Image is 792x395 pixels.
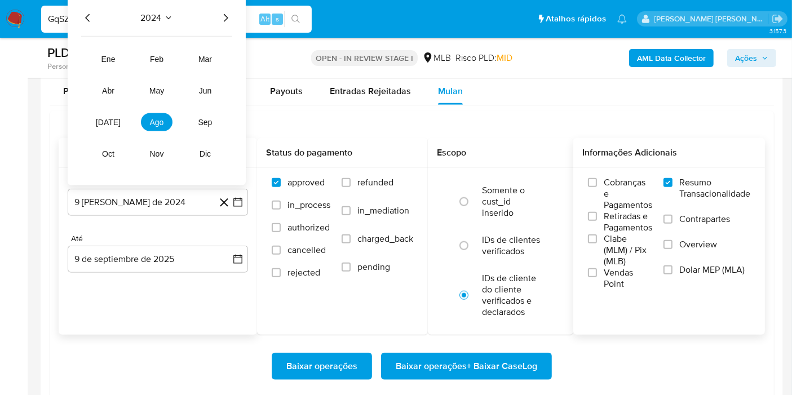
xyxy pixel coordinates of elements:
span: MID [497,51,512,64]
b: PLD [47,43,70,61]
button: search-icon [284,11,307,27]
span: s [276,14,279,24]
input: Pesquise usuários ou casos... [41,12,312,26]
a: Notificações [617,14,627,24]
b: AML Data Collector [637,49,706,67]
p: OPEN - IN REVIEW STAGE I [311,50,418,66]
p: leticia.merlin@mercadolivre.com [654,14,768,24]
button: AML Data Collector [629,49,714,67]
a: Sair [772,13,784,25]
span: 3.157.3 [769,26,786,35]
b: Person ID [47,61,78,72]
span: Ações [735,49,757,67]
span: Atalhos rápidos [546,13,606,25]
div: MLB [422,52,451,64]
span: Risco PLD: [455,52,512,64]
button: Ações [727,49,776,67]
span: Alt [260,14,269,24]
